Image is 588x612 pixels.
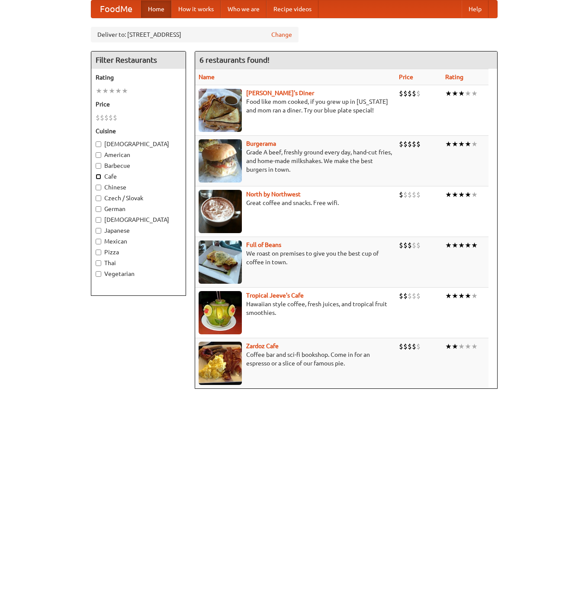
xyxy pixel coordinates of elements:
[408,291,412,301] li: $
[96,152,101,158] input: American
[445,342,452,351] li: ★
[452,291,458,301] li: ★
[246,191,301,198] a: North by Northwest
[96,172,181,181] label: Cafe
[246,292,304,299] a: Tropical Jeeve's Cafe
[408,240,412,250] li: $
[416,89,421,98] li: $
[96,113,100,122] li: $
[452,190,458,199] li: ★
[452,240,458,250] li: ★
[416,139,421,149] li: $
[199,97,392,115] p: Food like mom cooked, if you grew up in [US_STATE] and mom ran a diner. Try our blue plate special!
[171,0,221,18] a: How it works
[399,139,403,149] li: $
[122,86,128,96] li: ★
[96,228,101,234] input: Japanese
[96,73,181,82] h5: Rating
[458,190,465,199] li: ★
[462,0,488,18] a: Help
[246,90,314,96] a: [PERSON_NAME]'s Diner
[96,185,101,190] input: Chinese
[102,86,109,96] li: ★
[408,89,412,98] li: $
[271,30,292,39] a: Change
[458,342,465,351] li: ★
[246,140,276,147] a: Burgerama
[471,342,478,351] li: ★
[199,300,392,317] p: Hawaiian style coffee, fresh juices, and tropical fruit smoothies.
[412,139,416,149] li: $
[199,249,392,266] p: We roast on premises to give you the best cup of coffee in town.
[96,161,181,170] label: Barbecue
[399,240,403,250] li: $
[399,74,413,80] a: Price
[403,89,408,98] li: $
[452,139,458,149] li: ★
[465,139,471,149] li: ★
[445,240,452,250] li: ★
[403,291,408,301] li: $
[91,51,186,69] h4: Filter Restaurants
[96,260,101,266] input: Thai
[412,190,416,199] li: $
[199,199,392,207] p: Great coffee and snacks. Free wifi.
[221,0,267,18] a: Who we are
[399,342,403,351] li: $
[96,226,181,235] label: Japanese
[403,190,408,199] li: $
[199,148,392,174] p: Grade A beef, freshly ground every day, hand-cut fries, and home-made milkshakes. We make the bes...
[96,141,101,147] input: [DEMOGRAPHIC_DATA]
[91,0,141,18] a: FoodMe
[96,100,181,109] h5: Price
[96,183,181,192] label: Chinese
[199,291,242,334] img: jeeves.jpg
[96,248,181,256] label: Pizza
[408,139,412,149] li: $
[96,127,181,135] h5: Cuisine
[465,240,471,250] li: ★
[96,239,101,244] input: Mexican
[113,113,117,122] li: $
[96,237,181,246] label: Mexican
[399,89,403,98] li: $
[465,291,471,301] li: ★
[91,27,299,42] div: Deliver to: [STREET_ADDRESS]
[399,291,403,301] li: $
[199,89,242,132] img: sallys.jpg
[408,190,412,199] li: $
[96,215,181,224] label: [DEMOGRAPHIC_DATA]
[96,250,101,255] input: Pizza
[96,205,181,213] label: German
[403,240,408,250] li: $
[199,139,242,183] img: burgerama.jpg
[458,291,465,301] li: ★
[471,190,478,199] li: ★
[96,259,181,267] label: Thai
[96,269,181,278] label: Vegetarian
[416,291,421,301] li: $
[246,343,279,349] a: Zardoz Cafe
[109,86,115,96] li: ★
[399,190,403,199] li: $
[96,174,101,179] input: Cafe
[445,89,452,98] li: ★
[96,194,181,202] label: Czech / Slovak
[104,113,109,122] li: $
[416,190,421,199] li: $
[465,342,471,351] li: ★
[445,139,452,149] li: ★
[408,342,412,351] li: $
[471,291,478,301] li: ★
[465,190,471,199] li: ★
[267,0,318,18] a: Recipe videos
[458,139,465,149] li: ★
[403,139,408,149] li: $
[100,113,104,122] li: $
[465,89,471,98] li: ★
[96,206,101,212] input: German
